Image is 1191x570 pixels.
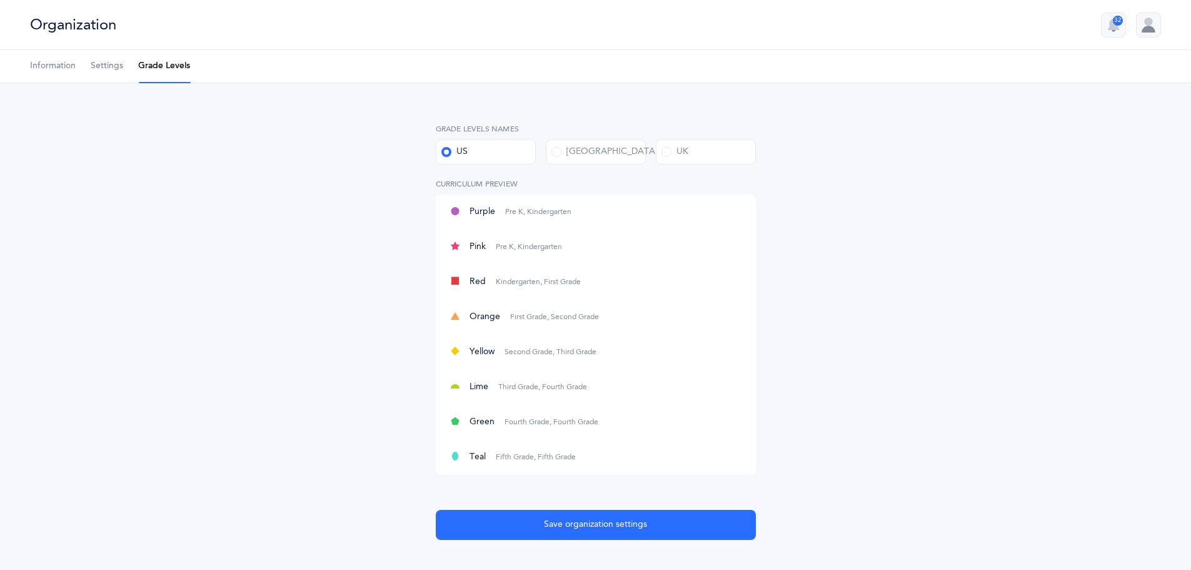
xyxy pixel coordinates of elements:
[436,335,756,370] div: Yellow
[436,370,756,405] div: Lime
[505,347,596,357] span: Second Grade, Third Grade
[496,277,581,287] span: Kindergarten, First Grade
[436,510,756,540] button: Save organization settings
[436,440,756,475] div: Teal
[436,405,756,440] div: Green
[551,146,658,158] div: [GEOGRAPHIC_DATA]
[544,518,647,531] span: Save organization settings
[91,60,123,73] span: Settings
[498,382,587,392] span: Third Grade, Fourth Grade
[661,146,688,158] div: UK
[436,230,756,265] div: Pink
[1128,507,1176,555] iframe: Drift Widget Chat Controller
[496,452,576,462] span: Fifth Grade, Fifth Grade
[436,265,756,300] div: Red
[436,195,756,230] div: Purple
[436,123,756,135] label: Grade levels names
[30,60,76,73] span: Information
[505,207,571,217] span: Pre K, Kindergarten
[441,146,468,158] div: US
[1113,16,1123,26] div: 32
[505,417,598,427] span: Fourth Grade, Fourth Grade
[496,242,562,252] span: Pre K, Kindergarten
[436,180,756,190] div: Curriculum Preview
[436,300,756,335] div: Orange
[1101,13,1126,38] button: 32
[30,14,116,35] div: Organization
[510,312,599,322] span: First Grade, Second Grade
